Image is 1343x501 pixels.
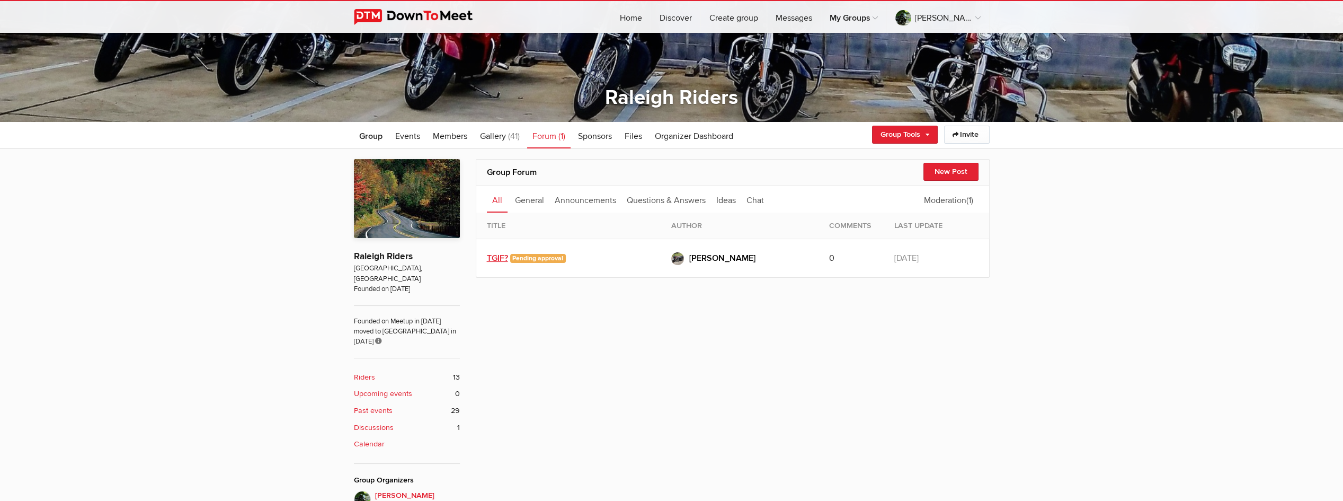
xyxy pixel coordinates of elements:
span: (1) [558,131,565,142]
a: Group Tools [872,126,938,144]
th: Title [476,213,661,239]
span: Sponsors [578,131,612,142]
th: Last Update [884,213,989,239]
b: Upcoming events [354,388,412,400]
span: 29 [451,405,460,417]
a: [PERSON_NAME] [887,1,989,33]
a: Chat [741,186,769,213]
span: Files [625,131,642,142]
a: Files [619,122,647,148]
a: Members [428,122,473,148]
a: Organizer Dashboard [650,122,739,148]
a: Gallery (41) [475,122,525,148]
img: Raleigh Riders [354,159,460,239]
b: Calendar [354,438,385,450]
a: Raleigh Riders [605,85,738,110]
b: Past events [354,405,393,417]
a: Create group [701,1,767,33]
span: 13 [453,372,460,383]
a: Events [390,122,425,148]
span: Founded on Meetup in [DATE] moved to [GEOGRAPHIC_DATA] in [DATE] [354,305,460,347]
th: Author [661,213,819,239]
a: Group [354,122,388,148]
a: Announcements [549,186,621,213]
a: Raleigh Riders [354,251,413,262]
a: Questions & Answers [621,186,711,213]
a: Discover [651,1,700,33]
span: Members [433,131,467,142]
a: TGIF? [487,253,508,263]
span: (1) [966,195,973,206]
a: Calendar [354,438,460,450]
h2: Group Forum [487,160,979,185]
a: Upcoming events 0 [354,388,460,400]
a: General [510,186,549,213]
span: Pending approval [510,254,566,263]
span: Events [395,131,420,142]
a: Discussions 1 [354,422,460,434]
a: Sponsors [573,122,617,148]
button: New Post [923,163,979,181]
div: Group Organizers [354,474,460,486]
span: Gallery [480,131,506,142]
img: DownToMeet [354,9,489,25]
a: Invite [944,126,990,144]
span: Group [359,131,383,142]
span: (41) [508,131,520,142]
a: Messages [767,1,821,33]
a: My Groups [821,1,886,33]
img: George L [671,252,684,265]
span: [GEOGRAPHIC_DATA], [GEOGRAPHIC_DATA] [354,263,460,284]
a: Past events 29 [354,405,460,417]
b: Discussions [354,422,394,434]
b: Riders [354,372,375,383]
span: 0 [829,253,834,263]
a: All [487,186,508,213]
span: Forum [532,131,556,142]
a: Forum (1) [527,122,571,148]
a: [PERSON_NAME] [671,250,808,267]
a: Home [611,1,651,33]
span: Organizer Dashboard [655,131,733,142]
a: Moderation(1) [919,186,979,213]
span: 1 [457,422,460,434]
span: Founded on [DATE] [354,284,460,294]
span: [DATE] [894,253,919,263]
span: 0 [455,388,460,400]
a: Ideas [711,186,741,213]
a: Riders 13 [354,372,460,383]
th: Comments [819,213,884,239]
span: [PERSON_NAME] [689,253,755,263]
